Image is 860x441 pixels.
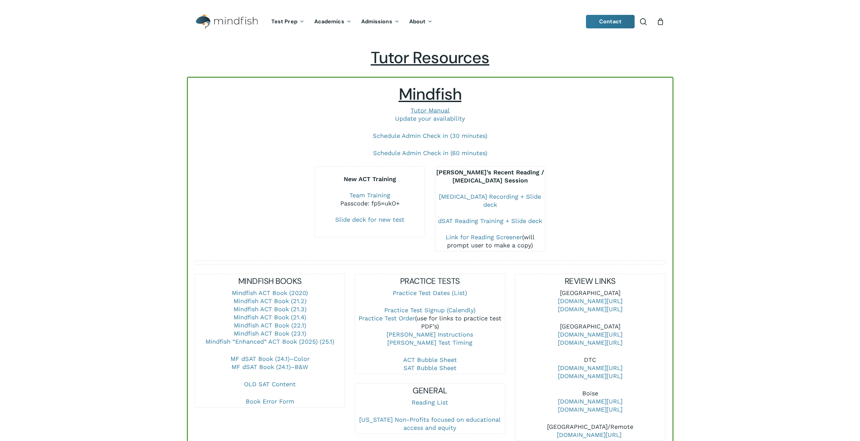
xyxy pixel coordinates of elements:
p: [GEOGRAPHIC_DATA] [515,289,665,322]
p: [GEOGRAPHIC_DATA] [515,322,665,356]
b: [PERSON_NAME]’s Recent Reading / [MEDICAL_DATA] Session [436,169,544,184]
a: Mindfish ACT Book (2020) [232,289,308,296]
a: Link for Reading Screener [446,234,522,241]
a: Mindfish ACT Book (21.2) [234,297,306,304]
a: SAT Bubble Sheet [403,364,457,371]
nav: Main Menu [266,9,437,34]
a: [DOMAIN_NAME][URL] [558,305,622,313]
a: Reading List [412,399,448,406]
header: Main Menu [187,9,673,34]
a: dSAT Reading Training + Slide deck [438,217,542,224]
a: Cart [657,18,664,25]
a: [PERSON_NAME] Test Timing [387,339,472,346]
a: Schedule Admin Check in (60 minutes) [373,149,487,156]
a: [DOMAIN_NAME][URL] [558,339,622,346]
span: About [409,18,426,25]
a: Schedule Admin Check in (30 minutes) [373,132,487,139]
a: Slide deck for new test [335,216,404,223]
h5: GENERAL [355,385,505,396]
a: [DOMAIN_NAME][URL] [558,398,622,405]
a: Tutor Manual [411,107,450,114]
p: DTC [515,356,665,389]
span: Academics [314,18,344,25]
p: (use for links to practice test PDF’s) [355,306,505,356]
a: Mindfish ACT Book (21.4) [234,314,306,321]
a: OLD SAT Content [244,381,296,388]
a: Practice Test Order [359,315,415,322]
span: Admissions [361,18,392,25]
a: Mindfish “Enhanced” ACT Book (2025) (25.1) [205,338,334,345]
a: [DOMAIN_NAME][URL] [557,431,621,438]
a: Practice Test Dates (List) [393,289,467,296]
a: About [404,19,438,25]
a: [DOMAIN_NAME][URL] [558,331,622,338]
a: Academics [309,19,356,25]
a: Book Error Form [246,398,294,405]
a: Team Training [349,192,390,199]
a: Mindfish ACT Book (23.1) [234,330,306,337]
a: Admissions [356,19,404,25]
a: [DOMAIN_NAME][URL] [558,372,622,379]
a: Test Prep [266,19,309,25]
span: Contact [599,18,621,25]
p: [GEOGRAPHIC_DATA]/Remote [515,423,665,439]
span: Test Prep [271,18,297,25]
a: [US_STATE] Non-Profits focused on educational access and equity [359,416,501,431]
a: [PERSON_NAME] Instructions [387,331,473,338]
a: Contact [586,15,635,28]
h5: PRACTICE TESTS [355,276,505,287]
a: Practice Test Signup (Calendly) [384,307,475,314]
div: (will prompt user to make a copy) [435,233,545,249]
p: Boise [515,389,665,423]
b: New ACT Training [344,175,396,182]
span: Mindfish [399,83,462,105]
a: MF dSAT Book (24.1)–Color [230,355,310,362]
a: [MEDICAL_DATA] Recording + Slide deck [439,193,541,208]
a: [DOMAIN_NAME][URL] [558,297,622,304]
a: Mindfish ACT Book (22.1) [234,322,306,329]
div: Passcode: fp5=ukO+ [315,199,425,207]
h5: MINDFISH BOOKS [195,276,345,287]
a: MF dSAT Book (24.1)–B&W [231,363,308,370]
a: ACT Bubble Sheet [403,356,457,363]
span: Tutor Resources [371,47,489,68]
h5: REVIEW LINKS [515,276,665,287]
a: [DOMAIN_NAME][URL] [558,364,622,371]
a: [DOMAIN_NAME][URL] [558,406,622,413]
a: Update your availability [395,115,465,122]
a: Mindfish ACT Book (21.3) [234,305,306,313]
